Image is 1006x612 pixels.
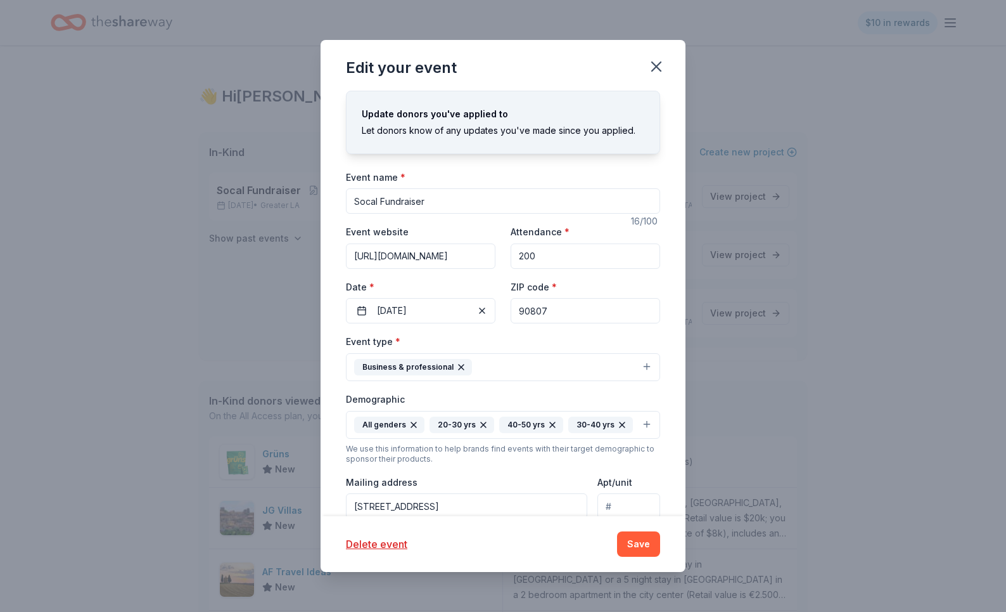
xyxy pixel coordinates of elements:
[631,214,660,229] div: 16 /100
[346,281,495,294] label: Date
[617,531,660,557] button: Save
[499,417,563,433] div: 40-50 yrs
[597,493,660,519] input: #
[511,244,660,269] input: 20
[346,353,660,381] button: Business & professional
[354,359,472,375] div: Business & professional
[346,393,405,406] label: Demographic
[346,411,660,439] button: All genders20-30 yrs40-50 yrs30-40 yrs
[346,171,405,184] label: Event name
[346,444,660,464] div: We use this information to help brands find events with their target demographic to sponsor their...
[346,298,495,323] button: [DATE]
[346,244,495,269] input: https://www...
[354,417,424,433] div: All genders
[511,281,557,294] label: ZIP code
[568,417,633,433] div: 30-40 yrs
[511,226,570,238] label: Attendance
[362,107,644,122] div: Update donors you've applied to
[346,476,417,489] label: Mailing address
[362,123,644,138] div: Let donors know of any updates you've made since you applied.
[346,335,400,348] label: Event type
[346,188,660,214] input: Spring Fundraiser
[430,417,494,433] div: 20-30 yrs
[346,58,457,78] div: Edit your event
[346,226,409,238] label: Event website
[346,493,587,519] input: Enter a US address
[511,298,660,323] input: 12345 (U.S. only)
[346,537,407,552] button: Delete event
[597,476,632,489] label: Apt/unit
